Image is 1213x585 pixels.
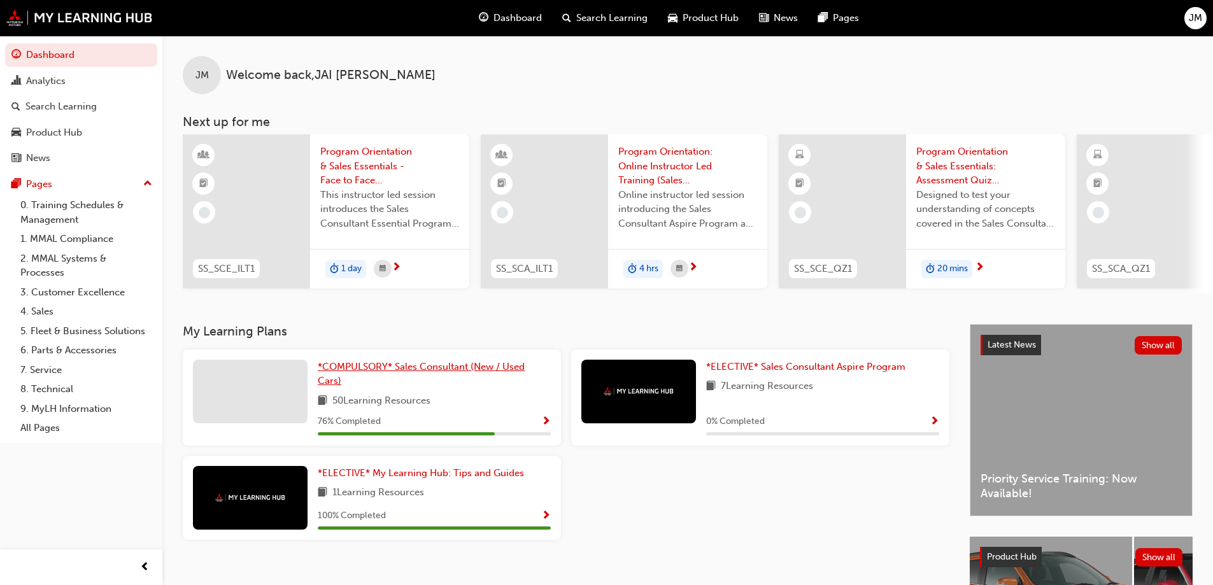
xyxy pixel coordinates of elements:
[618,144,757,188] span: Program Orientation: Online Instructor Led Training (Sales Consultant Aspire Program)
[5,146,157,170] a: News
[26,74,66,88] div: Analytics
[320,188,459,231] span: This instructor led session introduces the Sales Consultant Essential Program and outlines what y...
[11,179,21,190] span: pages-icon
[318,466,529,481] a: *ELECTIVE* My Learning Hub: Tips and Guides
[183,324,949,339] h3: My Learning Plans
[15,283,157,302] a: 3. Customer Excellence
[5,173,157,196] button: Pages
[11,101,20,113] span: search-icon
[215,493,285,502] img: mmal
[916,144,1055,188] span: Program Orientation & Sales Essentials: Assessment Quiz (Sales Consultant Essential Program)
[706,379,716,395] span: book-icon
[318,360,551,388] a: *COMPULSORY* Sales Consultant (New / Used Cars)
[15,399,157,419] a: 9. MyLH Information
[497,176,506,192] span: booktick-icon
[26,177,52,192] div: Pages
[639,262,658,276] span: 4 hrs
[5,121,157,144] a: Product Hub
[25,99,97,114] div: Search Learning
[332,485,424,501] span: 1 Learning Resources
[688,262,698,274] span: next-icon
[706,360,911,374] a: *ELECTIVE* Sales Consultant Aspire Program
[562,10,571,26] span: search-icon
[341,262,362,276] span: 1 day
[320,144,459,188] span: Program Orientation & Sales Essentials - Face to Face Instructor Led Training (Sales Consultant E...
[541,508,551,524] button: Show Progress
[15,321,157,341] a: 5. Fleet & Business Solutions
[1092,262,1150,276] span: SS_SCA_QZ1
[1189,11,1202,25] span: JM
[11,153,21,164] span: news-icon
[779,134,1065,288] a: SS_SCE_QZ1Program Orientation & Sales Essentials: Assessment Quiz (Sales Consultant Essential Pro...
[833,11,859,25] span: Pages
[970,324,1193,516] a: Latest NewsShow allPriority Service Training: Now Available!
[392,262,401,274] span: next-icon
[541,511,551,522] span: Show Progress
[15,360,157,380] a: 7. Service
[1093,147,1102,164] span: learningResourceType_ELEARNING-icon
[683,11,739,25] span: Product Hub
[469,5,552,31] a: guage-iconDashboard
[140,560,150,575] span: prev-icon
[15,302,157,321] a: 4. Sales
[330,261,339,278] span: duration-icon
[318,467,524,479] span: *ELECTIVE* My Learning Hub: Tips and Guides
[1135,548,1183,567] button: Show all
[981,472,1182,500] span: Priority Service Training: Now Available!
[195,68,209,83] span: JM
[332,393,430,409] span: 50 Learning Resources
[496,262,553,276] span: SS_SCA_ILT1
[199,207,210,218] span: learningRecordVerb_NONE-icon
[226,68,436,83] span: Welcome back , JAI [PERSON_NAME]
[5,41,157,173] button: DashboardAnalyticsSearch LearningProduct HubNews
[1184,7,1207,29] button: JM
[721,379,813,395] span: 7 Learning Resources
[318,414,381,429] span: 76 % Completed
[15,418,157,438] a: All Pages
[497,147,506,164] span: learningResourceType_INSTRUCTOR_LED-icon
[11,127,21,139] span: car-icon
[975,262,984,274] span: next-icon
[1093,176,1102,192] span: booktick-icon
[604,387,674,395] img: mmal
[576,11,648,25] span: Search Learning
[6,10,153,26] img: mmal
[15,229,157,249] a: 1. MMAL Compliance
[15,379,157,399] a: 8. Technical
[795,176,804,192] span: booktick-icon
[493,11,542,25] span: Dashboard
[937,262,968,276] span: 20 mins
[926,261,935,278] span: duration-icon
[5,69,157,93] a: Analytics
[930,416,939,428] span: Show Progress
[795,147,804,164] span: learningResourceType_ELEARNING-icon
[930,414,939,430] button: Show Progress
[15,249,157,283] a: 2. MMAL Systems & Processes
[318,509,386,523] span: 100 % Completed
[26,151,50,166] div: News
[479,10,488,26] span: guage-icon
[1093,207,1104,218] span: learningRecordVerb_NONE-icon
[497,207,508,218] span: learningRecordVerb_NONE-icon
[541,414,551,430] button: Show Progress
[749,5,808,31] a: news-iconNews
[541,416,551,428] span: Show Progress
[481,134,767,288] a: SS_SCA_ILT1Program Orientation: Online Instructor Led Training (Sales Consultant Aspire Program)O...
[26,125,82,140] div: Product Hub
[380,261,386,277] span: calendar-icon
[198,262,255,276] span: SS_SCE_ILT1
[5,95,157,118] a: Search Learning
[318,393,327,409] span: book-icon
[11,50,21,61] span: guage-icon
[706,414,765,429] span: 0 % Completed
[759,10,769,26] span: news-icon
[916,188,1055,231] span: Designed to test your understanding of concepts covered in the Sales Consultant Essential Program...
[987,551,1037,562] span: Product Hub
[199,147,208,164] span: learningResourceType_INSTRUCTOR_LED-icon
[162,115,1213,129] h3: Next up for me
[5,43,157,67] a: Dashboard
[11,76,21,87] span: chart-icon
[808,5,869,31] a: pages-iconPages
